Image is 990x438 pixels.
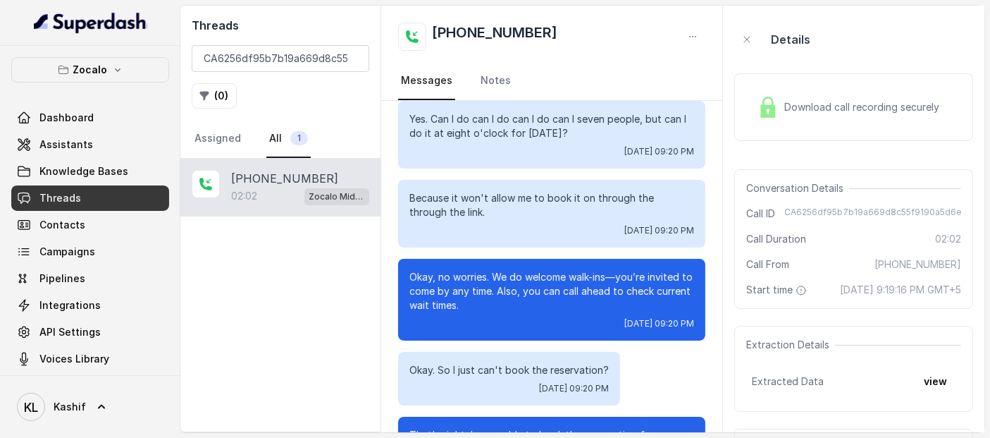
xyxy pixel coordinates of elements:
[935,232,961,246] span: 02:02
[39,191,81,205] span: Threads
[11,212,169,238] a: Contacts
[39,325,101,339] span: API Settings
[746,338,835,352] span: Extraction Details
[39,298,101,312] span: Integrations
[11,320,169,345] a: API Settings
[54,400,86,414] span: Kashif
[192,17,369,34] h2: Threads
[746,283,810,297] span: Start time
[11,105,169,130] a: Dashboard
[73,61,108,78] p: Zocalo
[192,45,369,72] input: Search by Call ID or Phone Number
[746,181,849,195] span: Conversation Details
[11,185,169,211] a: Threads
[24,400,38,415] text: KL
[11,57,169,83] button: Zocalo
[11,159,169,184] a: Knowledge Bases
[11,239,169,264] a: Campaigns
[39,218,85,232] span: Contacts
[784,207,961,221] span: CA6256df95b7b19a669d8c55f9190a5d6e
[309,190,365,204] p: Zocalo Midtown / EN
[266,120,311,158] a: All1
[398,62,455,100] a: Messages
[432,23,557,51] h2: [PHONE_NUMBER]
[231,189,257,203] p: 02:02
[409,112,694,140] p: Yes. Can I do can I do can I do can I seven people, but can I do it at eight o'clock for [DATE]?
[192,120,244,158] a: Assigned
[409,270,694,312] p: Okay, no worries. We do welcome walk-ins—you’re invited to come by any time. Also, you can call a...
[11,387,169,427] a: Kashif
[840,283,961,297] span: [DATE] 9:19:16 PM GMT+5
[290,131,308,145] span: 1
[539,383,609,394] span: [DATE] 09:20 PM
[771,31,810,48] p: Details
[192,83,237,109] button: (0)
[746,232,806,246] span: Call Duration
[39,352,109,366] span: Voices Library
[192,120,369,158] nav: Tabs
[39,245,95,259] span: Campaigns
[784,100,945,114] span: Download call recording securely
[39,111,94,125] span: Dashboard
[478,62,514,100] a: Notes
[874,257,961,272] span: [PHONE_NUMBER]
[624,318,694,329] span: [DATE] 09:20 PM
[11,132,169,157] a: Assistants
[746,207,775,221] span: Call ID
[34,11,147,34] img: light.svg
[11,266,169,291] a: Pipelines
[39,138,93,152] span: Assistants
[409,191,694,219] p: Because it won't allow me to book it on through the through the link.
[398,62,705,100] nav: Tabs
[624,225,694,236] span: [DATE] 09:20 PM
[409,363,609,377] p: Okay. So I just can't book the reservation?
[746,257,789,272] span: Call From
[915,369,955,394] button: view
[757,97,779,118] img: Lock Icon
[11,293,169,318] a: Integrations
[39,164,128,178] span: Knowledge Bases
[39,272,85,286] span: Pipelines
[624,146,694,157] span: [DATE] 09:20 PM
[752,375,824,389] span: Extracted Data
[11,346,169,372] a: Voices Library
[231,170,338,187] p: [PHONE_NUMBER]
